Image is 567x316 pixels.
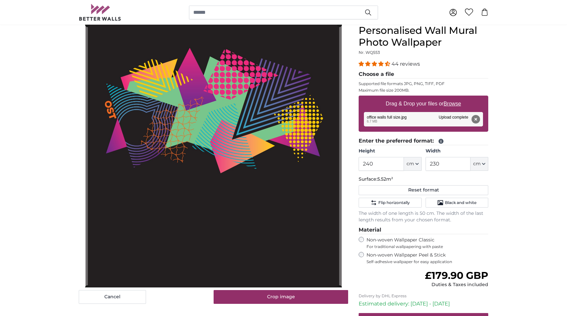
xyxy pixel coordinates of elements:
[359,25,488,48] h1: Personalised Wall Mural Photo Wallpaper
[407,161,414,167] span: cm
[359,226,488,234] legend: Material
[367,259,488,264] span: Self-adhesive wallpaper for easy application
[473,161,481,167] span: cm
[359,88,488,93] p: Maximum file size 200MB.
[367,244,488,249] span: For traditional wallpapering with paste
[367,237,488,249] label: Non-woven Wallpaper Classic
[359,293,488,299] p: Delivery by DHL Express
[445,200,476,205] span: Black and white
[425,269,488,282] span: £179.90 GBP
[367,252,488,264] label: Non-woven Wallpaper Peel & Stick
[359,70,488,79] legend: Choose a file
[471,157,488,171] button: cm
[359,176,488,183] p: Surface:
[377,176,393,182] span: 5.52m²
[404,157,422,171] button: cm
[359,148,421,154] label: Height
[378,200,410,205] span: Flip horizontally
[383,97,464,110] label: Drag & Drop your files or
[359,210,488,223] p: The width of one length is 50 cm. The width of the last length results from your chosen format.
[359,198,421,208] button: Flip horizontally
[79,290,146,304] button: Cancel
[359,185,488,195] button: Reset format
[214,290,348,304] button: Crop image
[359,137,488,145] legend: Enter the preferred format:
[444,101,461,106] u: Browse
[359,300,488,308] p: Estimated delivery: [DATE] - [DATE]
[359,61,391,67] span: 4.34 stars
[391,61,420,67] span: 44 reviews
[79,4,121,21] img: Betterwalls
[426,148,488,154] label: Width
[359,81,488,86] p: Supported file formats JPG, PNG, TIFF, PDF
[359,50,380,55] span: Nr. WQ553
[426,198,488,208] button: Black and white
[425,282,488,288] div: Duties & Taxes included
